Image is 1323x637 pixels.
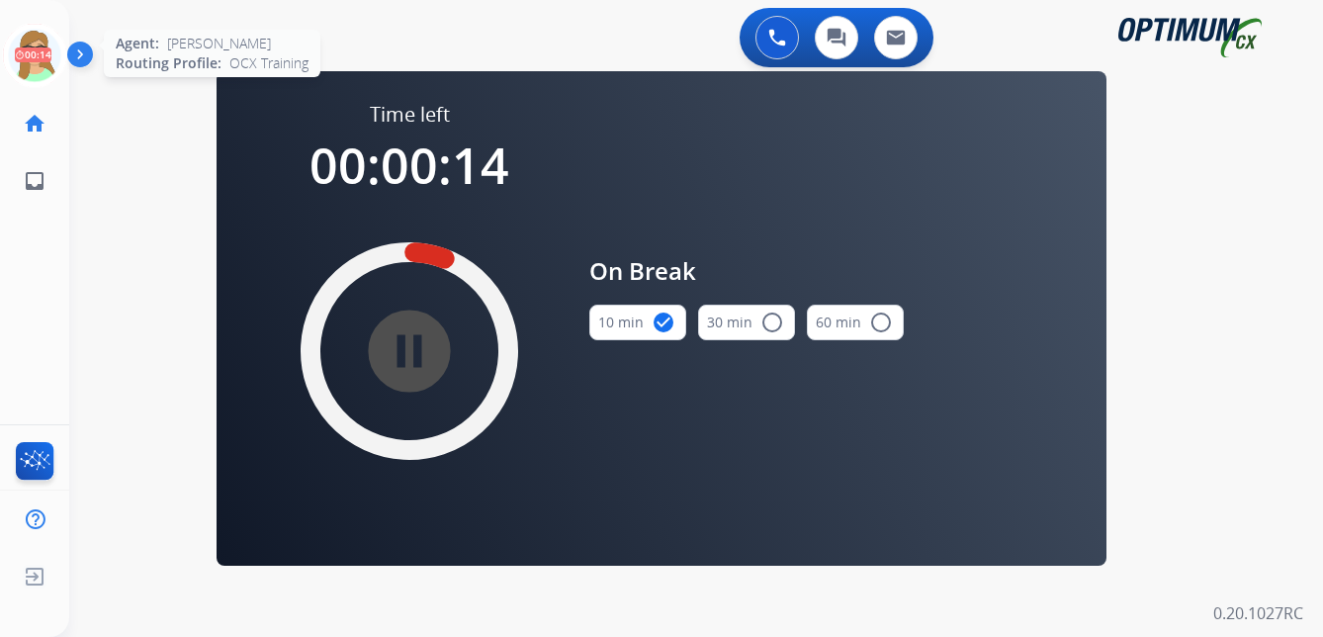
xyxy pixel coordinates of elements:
button: 30 min [698,305,795,340]
span: [PERSON_NAME] [167,34,271,53]
span: Routing Profile: [116,53,221,73]
mat-icon: inbox [23,169,46,193]
mat-icon: radio_button_unchecked [869,311,893,334]
span: 00:00:14 [309,132,509,199]
span: On Break [589,253,904,289]
mat-icon: home [23,112,46,136]
mat-icon: pause_circle_filled [397,339,421,363]
mat-icon: radio_button_unchecked [760,311,784,334]
span: OCX Training [229,53,309,73]
mat-icon: check_circle [652,311,675,334]
button: 60 min [807,305,904,340]
button: 10 min [589,305,686,340]
span: Time left [370,101,450,129]
p: 0.20.1027RC [1213,601,1303,625]
span: Agent: [116,34,159,53]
